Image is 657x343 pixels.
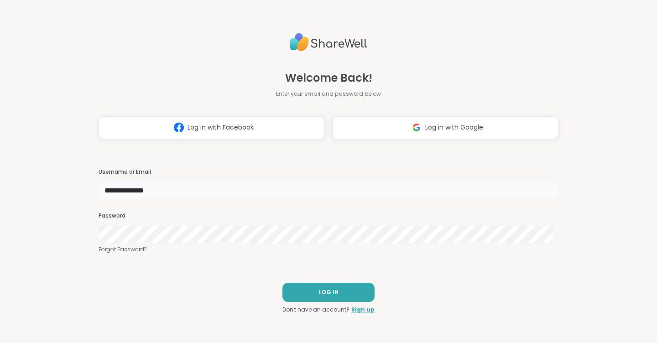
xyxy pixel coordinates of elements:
[408,119,425,136] img: ShareWell Logomark
[99,212,558,220] h3: Password
[351,306,375,314] a: Sign up
[425,123,483,132] span: Log in with Google
[290,29,367,55] img: ShareWell Logo
[99,245,558,254] a: Forgot Password?
[99,116,325,139] button: Log in with Facebook
[319,288,339,296] span: LOG IN
[282,306,349,314] span: Don't have an account?
[285,70,372,86] span: Welcome Back!
[188,123,254,132] span: Log in with Facebook
[332,116,558,139] button: Log in with Google
[170,119,188,136] img: ShareWell Logomark
[99,168,558,176] h3: Username or Email
[282,283,375,302] button: LOG IN
[276,90,381,98] span: Enter your email and password below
